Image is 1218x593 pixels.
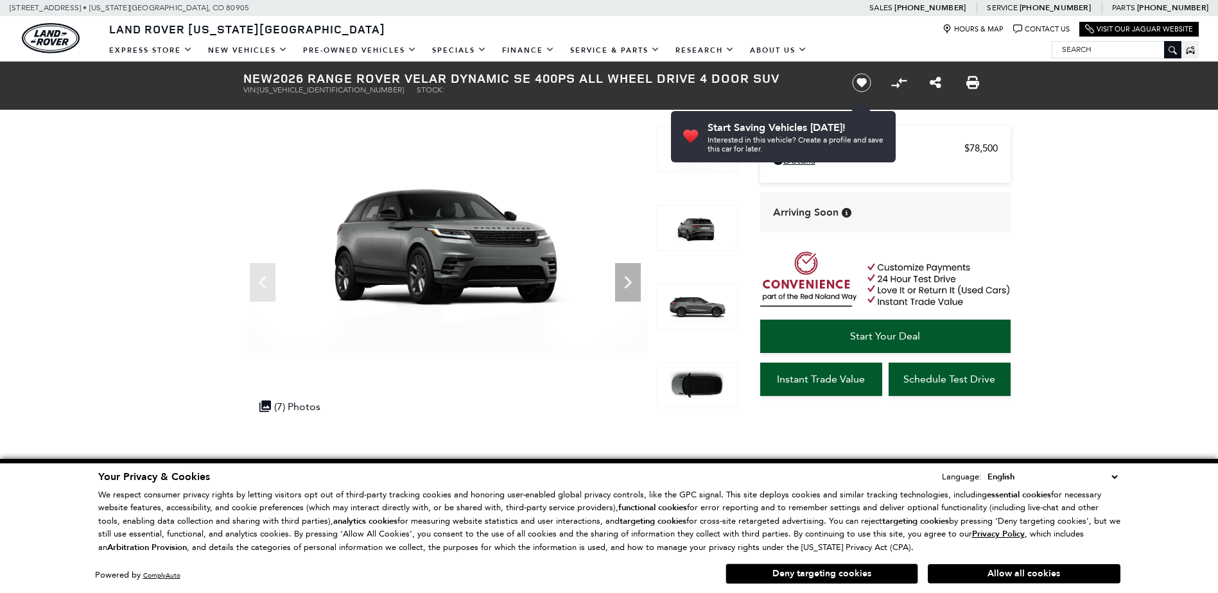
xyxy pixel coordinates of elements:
a: Contact Us [1013,24,1070,34]
strong: New [243,69,273,87]
span: Arriving Soon [773,205,839,219]
a: Land Rover [US_STATE][GEOGRAPHIC_DATA] [101,21,393,37]
span: Land Rover [US_STATE][GEOGRAPHIC_DATA] [109,21,385,37]
div: Vehicle is preparing for delivery to the retailer. MSRP will be finalized when the vehicle arrive... [842,208,851,218]
strong: essential cookies [987,489,1051,501]
div: Next [615,263,641,302]
strong: analytics cookies [333,515,397,527]
span: Schedule Test Drive [903,373,995,385]
a: Pre-Owned Vehicles [295,39,424,62]
span: $78,500 [964,142,998,154]
span: [US_VEHICLE_IDENTIFICATION_NUMBER] [257,85,404,94]
a: Finance [494,39,562,62]
img: New 2026 Zadar Grey LAND ROVER Dynamic SE 400PS image 2 [657,205,738,251]
span: Sales [869,3,892,12]
span: Stock: [417,85,444,94]
span: MSRP [773,142,964,154]
a: Hours & Map [943,24,1004,34]
span: Instant Trade Value [777,373,865,385]
a: MSRP $78,500 [773,142,998,154]
span: Start Your Deal [850,330,920,342]
a: Specials [424,39,494,62]
a: [PHONE_NUMBER] [1020,3,1091,13]
a: About Us [742,39,815,62]
a: Service & Parts [562,39,668,62]
a: EXPRESS STORE [101,39,200,62]
img: New 2026 Zadar Grey LAND ROVER Dynamic SE 400PS image 4 [657,363,738,409]
strong: Arbitration Provision [107,542,187,553]
strong: targeting cookies [882,515,949,527]
button: Allow all cookies [928,564,1120,583]
a: [PHONE_NUMBER] [1137,3,1208,13]
span: VIN: [243,85,257,94]
a: Start Your Deal [760,320,1011,353]
a: New Vehicles [200,39,295,62]
img: New 2026 Zadar Grey LAND ROVER Dynamic SE 400PS image 1 [243,126,647,353]
a: Share this New 2026 Range Rover Velar Dynamic SE 400PS All Wheel Drive 4 Door SUV [930,75,941,90]
u: Privacy Policy [972,528,1025,540]
a: Privacy Policy [972,529,1025,538]
a: Research [668,39,742,62]
div: Powered by [95,571,180,580]
input: Search [1052,42,1181,57]
a: Visit Our Jaguar Website [1085,24,1193,34]
a: Instant Trade Value [760,363,882,396]
span: Parts [1112,3,1135,12]
select: Language Select [984,470,1120,484]
span: Your Privacy & Cookies [98,470,210,484]
div: (7) Photos [253,394,327,419]
a: ComplyAuto [143,571,180,580]
a: [PHONE_NUMBER] [894,3,966,13]
h1: 2026 Range Rover Velar Dynamic SE 400PS All Wheel Drive 4 Door SUV [243,71,831,85]
img: Land Rover [22,23,80,53]
strong: functional cookies [618,502,687,513]
a: [STREET_ADDRESS] • [US_STATE][GEOGRAPHIC_DATA], CO 80905 [10,3,249,12]
span: Service [987,3,1017,12]
button: Compare vehicle [889,73,909,92]
div: Language: [942,472,982,481]
a: land-rover [22,23,80,53]
a: Print this New 2026 Range Rover Velar Dynamic SE 400PS All Wheel Drive 4 Door SUV [966,75,979,90]
a: Details [773,154,998,166]
strong: targeting cookies [620,515,686,527]
img: New 2026 Zadar Grey LAND ROVER Dynamic SE 400PS image 1 [657,126,738,172]
img: New 2026 Zadar Grey LAND ROVER Dynamic SE 400PS image 3 [657,284,738,330]
nav: Main Navigation [101,39,815,62]
p: We respect consumer privacy rights by letting visitors opt out of third-party tracking cookies an... [98,488,1120,554]
button: Deny targeting cookies [726,563,918,584]
button: Save vehicle [848,73,876,93]
a: Schedule Test Drive [889,363,1011,396]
